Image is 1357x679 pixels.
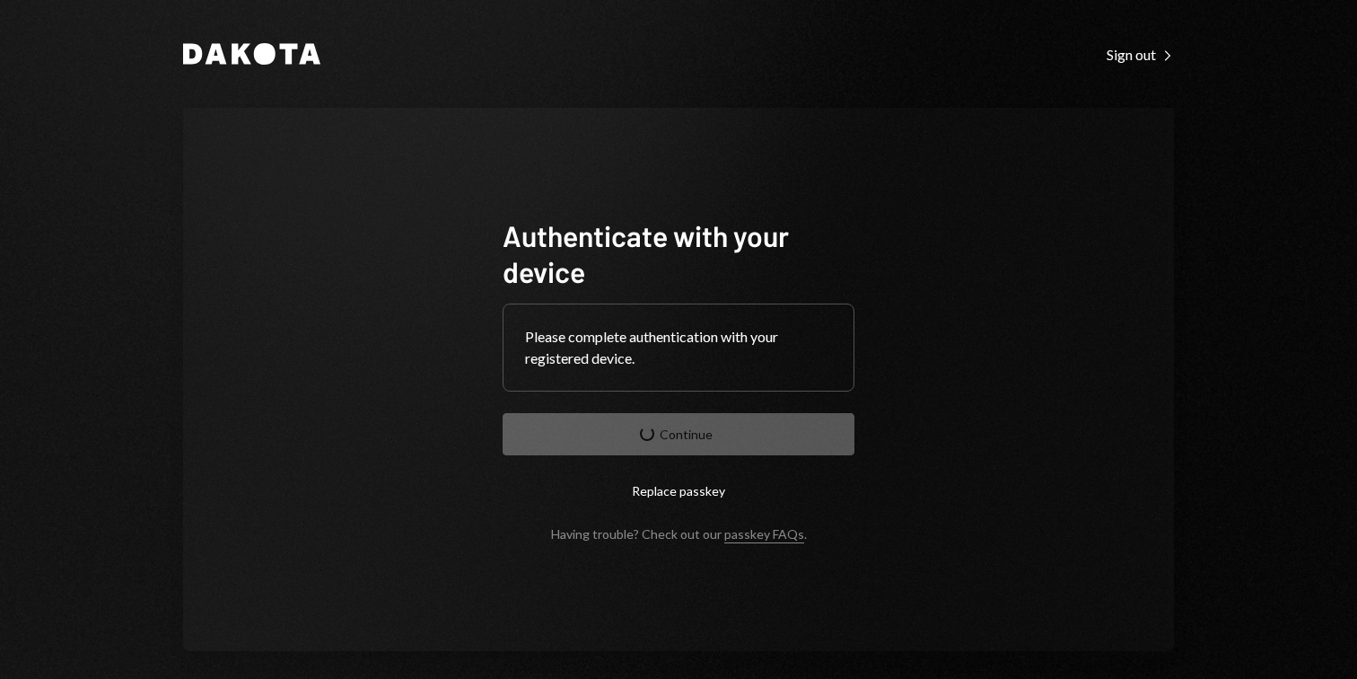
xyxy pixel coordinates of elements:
[551,526,807,542] div: Having trouble? Check out our .
[525,326,832,369] div: Please complete authentication with your registered device.
[503,217,854,289] h1: Authenticate with your device
[724,526,804,543] a: passkey FAQs
[1107,44,1174,64] a: Sign out
[1107,46,1174,64] div: Sign out
[503,470,854,512] button: Replace passkey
